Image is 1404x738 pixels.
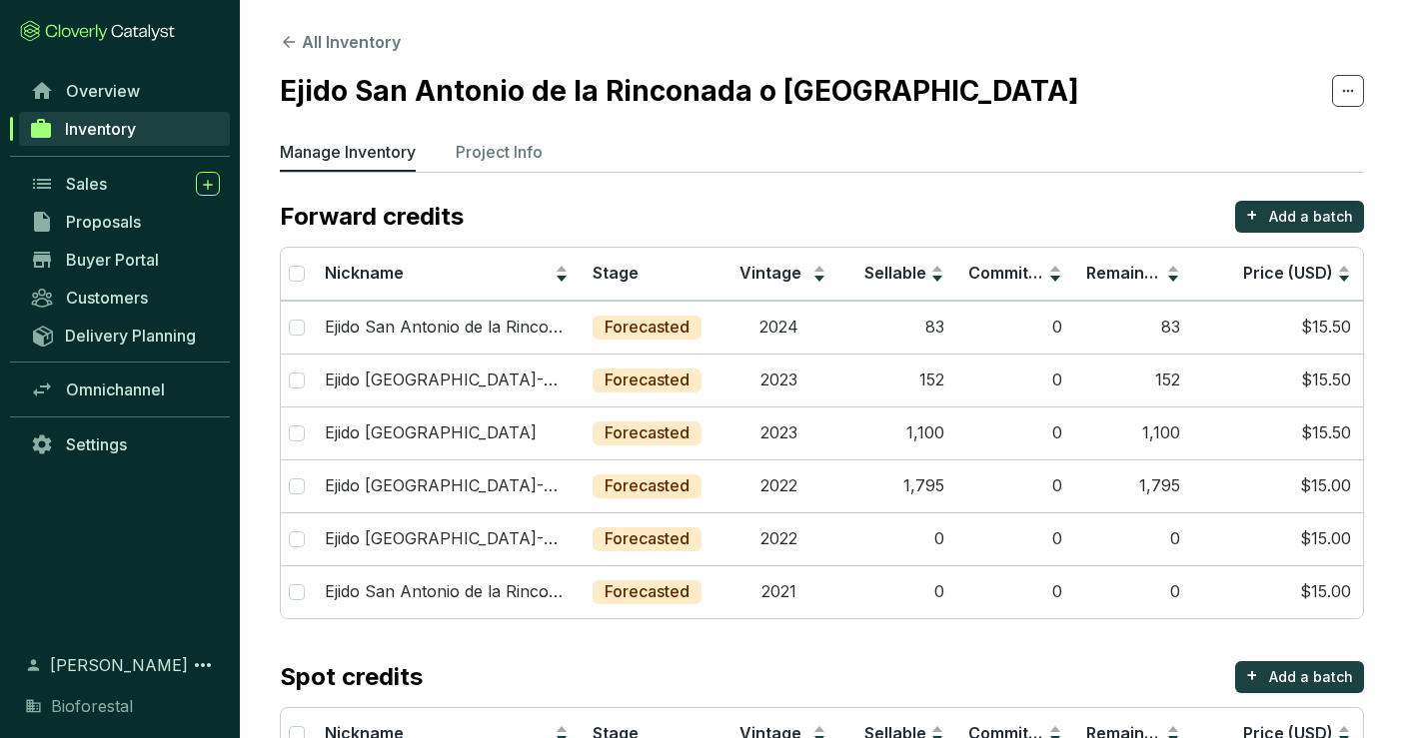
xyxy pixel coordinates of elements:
[864,263,926,283] span: Sellable
[605,581,690,603] p: Forecasted
[1192,406,1364,459] td: $15.50
[280,201,464,233] p: Forward credits
[66,379,165,399] span: Omnichannel
[605,369,690,391] p: Forecasted
[956,512,1074,565] td: 0
[1235,201,1364,233] button: +Add a batch
[720,301,838,354] td: 2024
[20,372,230,406] a: Omnichannel
[1269,207,1353,227] p: Add a batch
[1235,661,1364,693] button: +Add a batch
[956,406,1074,459] td: 0
[1074,406,1192,459] td: 1,100
[325,581,569,603] p: Ejido San Antonio de la Rinconada21-PR3
[280,70,1079,112] h2: Ejido San Antonio de la Rinconada o [GEOGRAPHIC_DATA]
[66,174,107,194] span: Sales
[325,263,404,283] span: Nickname
[325,317,569,339] p: Ejido San Antonio de la Rinconada24-PR5
[280,140,416,164] p: Manage Inventory
[956,301,1074,354] td: 0
[50,653,188,677] span: [PERSON_NAME]
[1269,667,1353,687] p: Add a batch
[605,317,690,339] p: Forecasted
[51,694,133,718] span: Bioforestal
[956,354,1074,406] td: 0
[456,140,543,164] p: Project Info
[720,354,838,406] td: 2023
[280,661,423,693] p: Spot credits
[20,74,230,108] a: Overview
[1243,263,1333,283] span: Price (USD)
[838,301,956,354] td: 83
[66,250,159,270] span: Buyer Portal
[280,30,401,54] button: All Inventory
[605,422,690,444] p: Forecasted
[956,459,1074,512] td: 0
[65,326,196,346] span: Delivery Planning
[838,512,956,565] td: 0
[581,248,720,301] th: Stage
[605,528,690,550] p: Forecasted
[1074,459,1192,512] td: 1,795
[838,565,956,618] td: 0
[720,512,838,565] td: 2022
[20,243,230,277] a: Buyer Portal
[66,81,140,101] span: Overview
[66,434,127,454] span: Settings
[65,119,136,139] span: Inventory
[838,406,956,459] td: 1,100
[1074,512,1192,565] td: 0
[968,263,1054,283] span: Committed
[66,212,141,232] span: Proposals
[1074,301,1192,354] td: 83
[1074,354,1192,406] td: 152
[325,528,569,550] p: Ejido [GEOGRAPHIC_DATA]-PR3
[325,422,537,444] p: Ejido [GEOGRAPHIC_DATA]
[325,475,569,497] p: Ejido [GEOGRAPHIC_DATA]-PR4
[720,565,838,618] td: 2021
[1192,459,1364,512] td: $15.00
[720,459,838,512] td: 2022
[605,475,690,497] p: Forecasted
[1192,354,1364,406] td: $15.50
[20,427,230,461] a: Settings
[66,288,148,308] span: Customers
[19,112,230,146] a: Inventory
[593,263,639,283] span: Stage
[1086,263,1168,283] span: Remaining
[20,167,230,201] a: Sales
[20,319,230,352] a: Delivery Planning
[1246,661,1258,689] p: +
[838,459,956,512] td: 1,795
[956,565,1074,618] td: 0
[325,369,569,391] p: Ejido [GEOGRAPHIC_DATA]-PR4
[720,406,838,459] td: 2023
[1074,565,1192,618] td: 0
[739,263,801,283] span: Vintage
[1192,565,1364,618] td: $15.00
[1192,301,1364,354] td: $15.50
[20,281,230,315] a: Customers
[20,205,230,239] a: Proposals
[1192,512,1364,565] td: $15.00
[838,354,956,406] td: 152
[1246,201,1258,229] p: +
